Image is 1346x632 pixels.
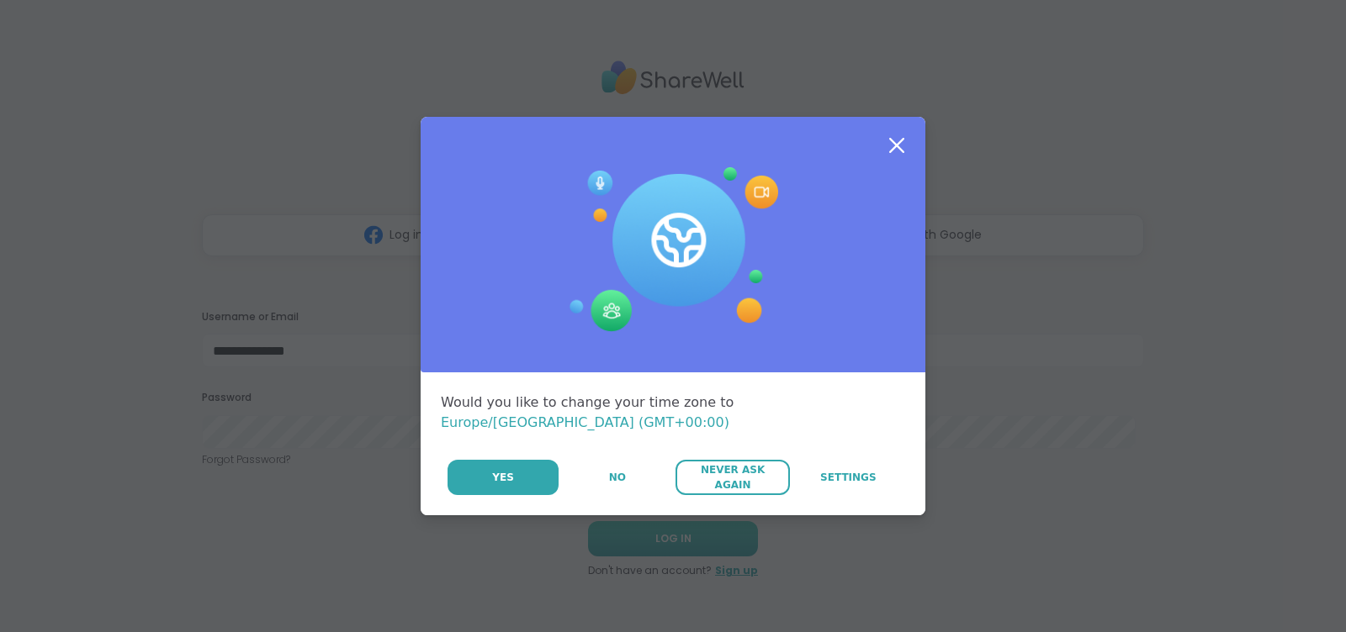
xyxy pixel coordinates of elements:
[676,460,789,495] button: Never Ask Again
[568,167,778,332] img: Session Experience
[820,470,877,485] span: Settings
[441,392,905,433] div: Would you like to change your time zone to
[609,470,626,485] span: No
[684,462,781,492] span: Never Ask Again
[448,460,559,495] button: Yes
[792,460,905,495] a: Settings
[560,460,674,495] button: No
[441,414,729,430] span: Europe/[GEOGRAPHIC_DATA] (GMT+00:00)
[492,470,514,485] span: Yes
